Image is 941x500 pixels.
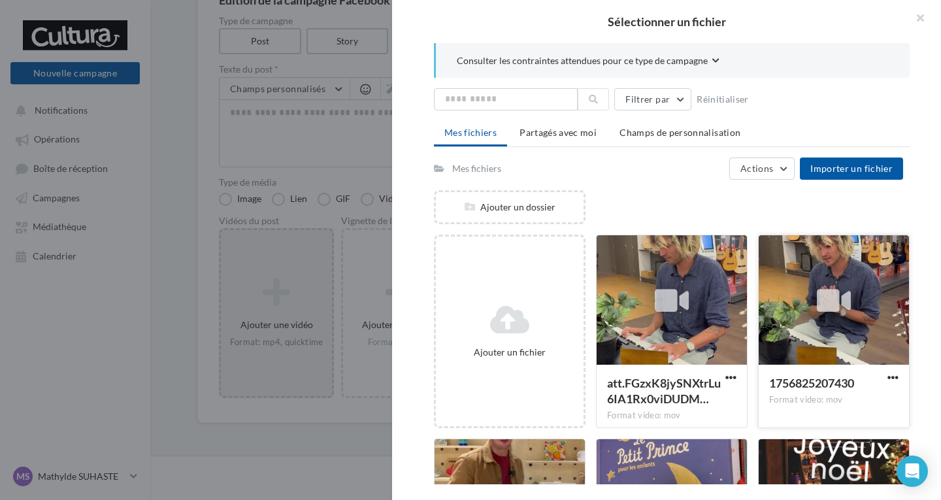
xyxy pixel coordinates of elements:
button: Filtrer par [614,88,691,110]
span: Champs de personnalisation [619,127,740,138]
div: Mes fichiers [452,162,501,175]
button: Actions [729,158,795,180]
span: Mes fichiers [444,127,497,138]
div: Ajouter un fichier [441,346,578,359]
div: Open Intercom Messenger [897,456,928,487]
div: Format video: mov [607,410,736,422]
div: Ajouter un dossier [436,201,584,214]
div: Format video: mov [769,394,899,406]
span: Partagés avec moi [520,127,597,138]
span: Importer un fichier [810,163,893,174]
h2: Sélectionner un fichier [413,16,920,27]
span: att.FGzxK8jySNXtrLu6IA1Rx0viDUDMvCLm0bT8ThxK9w4 [607,376,721,406]
span: Actions [740,163,773,174]
button: Réinitialiser [691,92,754,107]
span: Consulter les contraintes attendues pour ce type de campagne [457,54,708,67]
button: Consulter les contraintes attendues pour ce type de campagne [457,54,719,70]
button: Importer un fichier [800,158,903,180]
span: 1756825207430 [769,376,854,390]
